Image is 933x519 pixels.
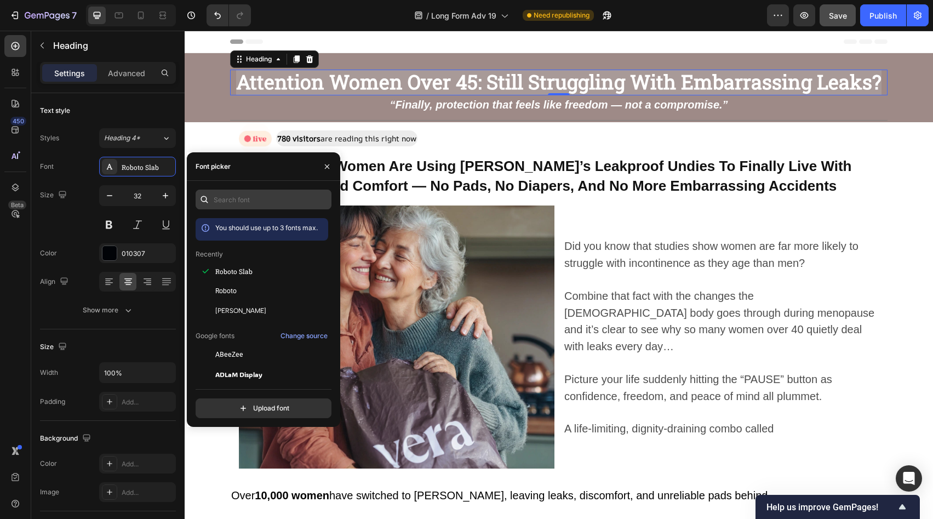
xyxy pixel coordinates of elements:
[215,224,318,232] span: You should use up to 3 fonts max.
[93,102,232,113] span: are reading this right now
[281,331,328,341] div: Change source
[99,128,176,148] button: Heading 4*
[40,275,71,289] div: Align
[215,306,266,316] span: [PERSON_NAME]
[40,188,69,203] div: Size
[122,488,173,498] div: Add...
[380,343,648,372] span: Picture your life suddenly hitting the “PAUSE” button as confidence, freedom, and peace of mind a...
[40,431,93,446] div: Background
[40,248,57,258] div: Color
[70,459,145,471] strong: 10,000 women
[196,331,234,341] p: Google fonts
[207,4,251,26] div: Undo/Redo
[104,133,140,143] span: Heading 4*
[54,175,370,438] img: gempages_566422077242868817-69d3903f-340b-4b5e-a9ea-54147647a805.jpg
[55,127,667,163] strong: How Women Are Using [PERSON_NAME]’s Leakproof Undies To Finally Live With Confidence And Comfort ...
[215,286,237,296] span: Roboto
[83,305,134,316] div: Show more
[860,4,906,26] button: Publish
[47,459,586,471] span: Over have switched to [PERSON_NAME], leaving leaks, discomfort, and unreliable pads behind.
[40,300,176,320] button: Show more
[196,190,331,209] input: Search font
[54,92,87,124] img: gempages_566422077242868817-48017877-a184-40ea-a353-a0cd7ce2d835.gif
[820,4,856,26] button: Save
[8,201,26,209] div: Beta
[40,162,54,172] div: Font
[40,368,58,378] div: Width
[534,10,589,20] span: Need republishing
[196,162,231,172] div: Font picker
[55,127,116,144] u: Discover
[122,162,173,172] div: Roboto Slab
[205,68,543,80] strong: “Finally, protection that feels like freedom — not a compromise.”
[40,133,59,143] div: Styles
[196,398,331,418] button: Upload font
[896,465,922,492] div: Open Intercom Messenger
[380,259,690,322] span: Combine that fact with the changes the [DEMOGRAPHIC_DATA] body goes through during menopause and ...
[196,249,223,259] p: Recently
[10,117,26,126] div: 450
[122,397,173,407] div: Add...
[122,249,173,259] div: 010307
[108,67,145,79] p: Advanced
[380,209,674,238] span: Did you know that studies show women are far more likely to struggle with incontinence as they ag...
[829,11,847,20] span: Save
[100,363,175,383] input: Auto
[380,392,589,404] span: A life-limiting, dignity-draining combo called
[766,500,909,514] button: Show survey - Help us improve GemPages!
[431,10,496,21] span: Long Form Adv 19
[766,502,896,512] span: Help us improve GemPages!
[40,459,57,469] div: Color
[185,31,933,519] iframe: Design area
[215,369,262,379] span: ADLaM Display
[54,67,85,79] p: Settings
[93,102,136,113] strong: 780 visitors
[53,39,171,52] p: Heading
[215,350,243,360] span: ABeeZee
[72,9,77,22] p: 7
[40,397,65,407] div: Padding
[426,10,429,21] span: /
[122,459,173,469] div: Add...
[4,4,82,26] button: 7
[280,329,328,343] button: Change source
[869,10,897,21] div: Publish
[215,266,253,276] span: Roboto Slab
[40,340,69,355] div: Size
[40,487,59,497] div: Image
[40,106,70,116] div: Text style
[238,403,289,414] div: Upload font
